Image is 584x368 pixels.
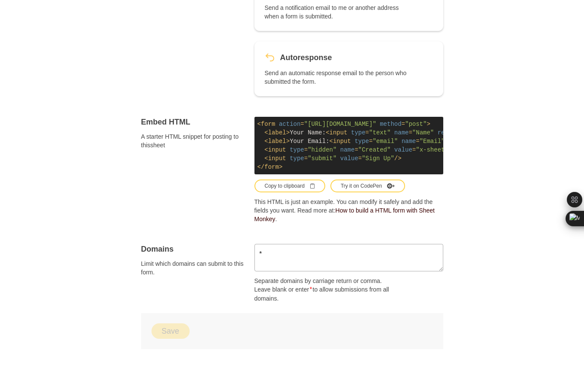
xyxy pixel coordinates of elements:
span: label [268,129,286,136]
span: method [380,121,401,128]
span: "post" [405,121,427,128]
svg: Revert [265,52,275,63]
span: < > [264,129,290,136]
span: type [290,146,304,153]
span: type [290,155,304,162]
a: How to build a HTML form with Sheet Monkey [254,207,435,222]
span: "text" [369,129,390,136]
span: Limit which domains can submit to this form. [141,259,244,277]
span: "Created" [358,146,391,153]
svg: Clipboard [310,183,315,189]
span: < = = /> [330,138,484,145]
span: "submit" [308,155,336,162]
span: < = = > [257,121,430,128]
span: </ > [257,164,283,170]
span: input [268,146,286,153]
p: Separate domains by carriage return or comma. Leave blank or enter to allow submissions from all ... [254,277,399,303]
span: form [264,164,279,170]
span: value [340,155,358,162]
span: required [438,129,466,136]
span: name [402,138,416,145]
code: Your Name: Your Email: [254,117,443,174]
span: "x-sheetmonkey-current-date-time" [416,146,535,153]
span: A starter HTML snippet for posting to this sheet [141,132,244,149]
span: "Email" [420,138,445,145]
button: Copy to clipboardClipboard [254,179,325,192]
span: name [340,146,355,153]
p: Send an automatic response email to the person who submitted the form. [265,69,409,86]
span: form [261,121,275,128]
span: "Sign Up" [362,155,394,162]
span: "Name" [412,129,434,136]
div: Try it on CodePen [341,182,395,190]
h4: Domains [141,244,244,254]
p: This HTML is just an example. You can modify it safely and add the fields you want. Read more at: . [254,198,443,223]
span: < = = /> [326,129,474,136]
span: label [268,138,286,145]
button: Try it on CodePen [330,179,405,192]
span: value [394,146,412,153]
span: "hidden" [308,146,336,153]
span: type [354,138,369,145]
span: "email" [372,138,398,145]
p: Send a notification email to me or another address when a form is submitted. [265,3,409,21]
span: input [333,138,351,145]
span: < = = = /> [264,146,542,153]
span: < = = /> [264,155,401,162]
button: Save [151,323,190,339]
span: input [268,155,286,162]
div: Copy to clipboard [265,182,315,190]
span: name [394,129,409,136]
h4: Embed HTML [141,117,244,127]
span: < > [264,138,290,145]
span: input [330,129,348,136]
span: action [279,121,300,128]
h5: Autoresponse [280,52,332,64]
span: type [351,129,366,136]
span: "[URL][DOMAIN_NAME]" [304,121,376,128]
